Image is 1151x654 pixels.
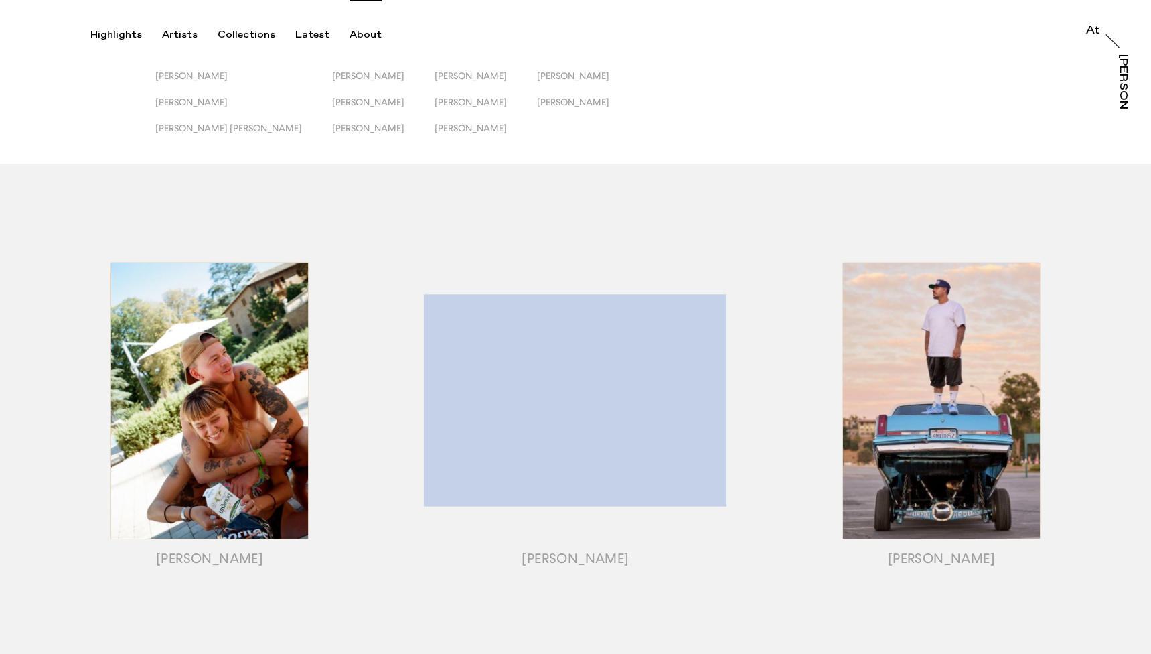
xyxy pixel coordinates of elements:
[332,96,435,123] button: [PERSON_NAME]
[155,70,332,96] button: [PERSON_NAME]
[155,96,228,107] span: [PERSON_NAME]
[155,123,302,133] span: [PERSON_NAME] [PERSON_NAME]
[155,123,332,149] button: [PERSON_NAME] [PERSON_NAME]
[537,96,639,123] button: [PERSON_NAME]
[162,29,198,41] div: Artists
[332,70,435,96] button: [PERSON_NAME]
[218,29,295,41] button: Collections
[537,70,609,81] span: [PERSON_NAME]
[155,70,228,81] span: [PERSON_NAME]
[1086,25,1099,39] a: At
[332,70,404,81] span: [PERSON_NAME]
[332,123,404,133] span: [PERSON_NAME]
[90,29,142,41] div: Highlights
[162,29,218,41] button: Artists
[332,96,404,107] span: [PERSON_NAME]
[350,29,402,41] button: About
[435,123,537,149] button: [PERSON_NAME]
[435,123,507,133] span: [PERSON_NAME]
[435,70,537,96] button: [PERSON_NAME]
[435,96,507,107] span: [PERSON_NAME]
[537,70,639,96] button: [PERSON_NAME]
[155,96,332,123] button: [PERSON_NAME]
[537,96,609,107] span: [PERSON_NAME]
[295,29,350,41] button: Latest
[1118,54,1128,157] div: [PERSON_NAME]
[435,96,537,123] button: [PERSON_NAME]
[350,29,382,41] div: About
[295,29,329,41] div: Latest
[90,29,162,41] button: Highlights
[332,123,435,149] button: [PERSON_NAME]
[218,29,275,41] div: Collections
[435,70,507,81] span: [PERSON_NAME]
[1115,54,1128,109] a: [PERSON_NAME]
